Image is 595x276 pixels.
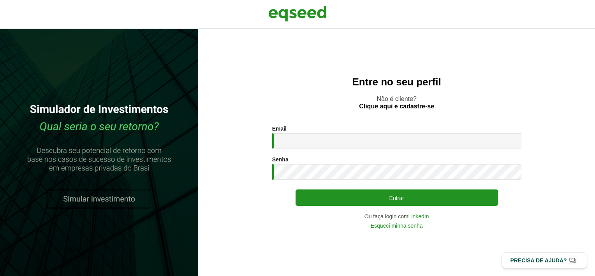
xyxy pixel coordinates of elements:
[272,126,287,131] label: Email
[214,76,579,88] h2: Entre no seu perfil
[359,103,434,110] a: Clique aqui e cadastre-se
[296,189,498,206] button: Entrar
[272,157,289,162] label: Senha
[214,95,579,110] p: Não é cliente?
[272,214,521,219] div: Ou faça login com
[371,223,423,228] a: Esqueci minha senha
[268,4,327,23] img: EqSeed Logo
[408,214,429,219] a: LinkedIn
